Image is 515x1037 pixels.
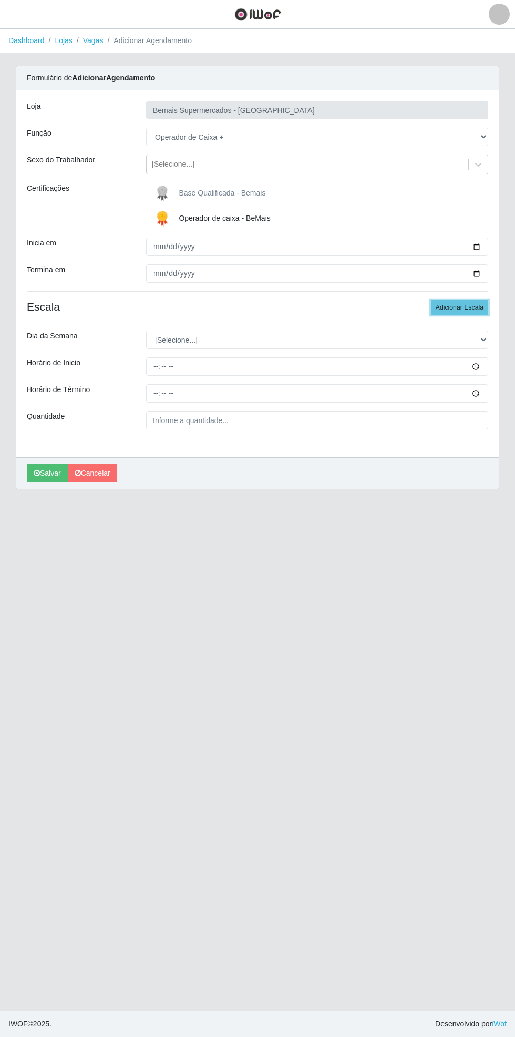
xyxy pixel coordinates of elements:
button: Adicionar Escala [431,300,488,315]
a: Dashboard [8,36,45,45]
img: Base Qualificada - Bemais [152,183,177,204]
label: Função [27,128,51,139]
h4: Escala [27,300,488,313]
span: © 2025 . [8,1019,51,1030]
label: Horário de Inicio [27,357,80,368]
label: Loja [27,101,40,112]
button: Salvar [27,464,68,482]
span: IWOF [8,1020,28,1028]
span: Base Qualificada - Bemais [179,189,265,197]
a: iWof [492,1020,507,1028]
input: 00/00/0000 [146,238,488,256]
strong: Adicionar Agendamento [72,74,155,82]
div: [Selecione...] [152,159,194,170]
label: Sexo do Trabalhador [27,155,95,166]
label: Certificações [27,183,69,194]
img: Operador de caixa - BeMais [152,208,177,229]
a: Lojas [55,36,72,45]
span: Operador de caixa - BeMais [179,214,270,222]
div: Formulário de [16,66,499,90]
input: 00:00 [146,384,488,403]
img: CoreUI Logo [234,8,281,21]
a: Cancelar [68,464,117,482]
input: 00:00 [146,357,488,376]
label: Dia da Semana [27,331,78,342]
label: Horário de Término [27,384,90,395]
label: Inicia em [27,238,56,249]
input: Informe a quantidade... [146,411,488,429]
label: Termina em [27,264,65,275]
a: Vagas [83,36,104,45]
li: Adicionar Agendamento [103,35,192,46]
span: Desenvolvido por [435,1019,507,1030]
input: 00/00/0000 [146,264,488,283]
label: Quantidade [27,411,65,422]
